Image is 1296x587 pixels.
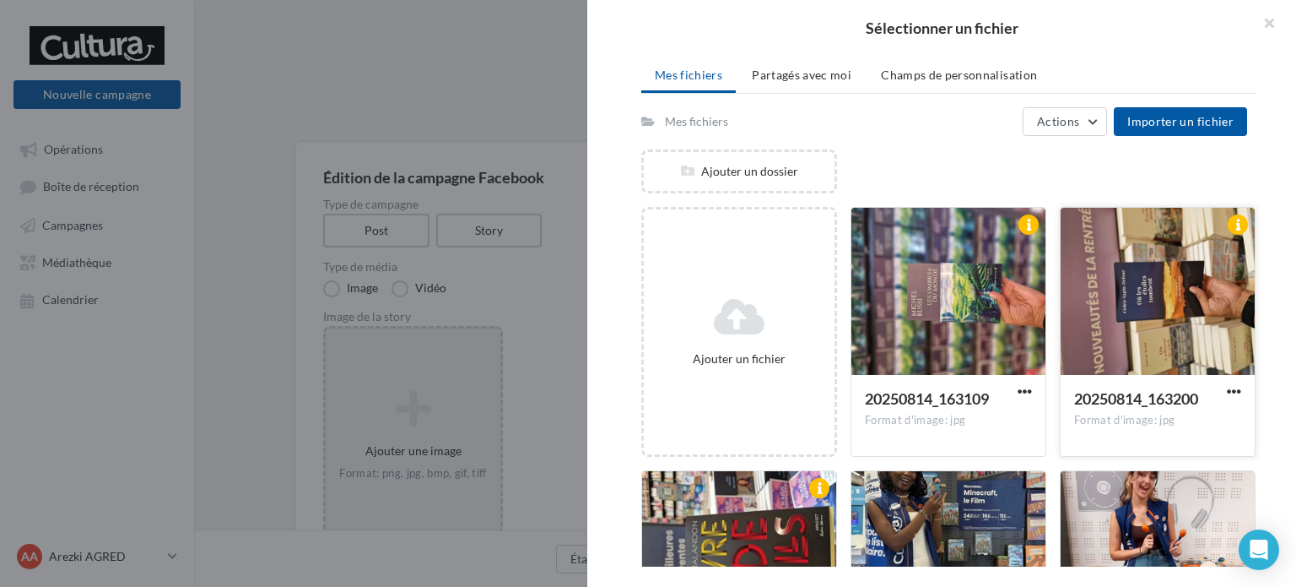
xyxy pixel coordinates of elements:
[865,389,989,408] span: 20250814_163109
[1127,114,1234,128] span: Importer un fichier
[655,68,722,82] span: Mes fichiers
[1114,107,1247,136] button: Importer un fichier
[881,68,1037,82] span: Champs de personnalisation
[1074,389,1198,408] span: 20250814_163200
[651,351,828,367] div: Ajouter un fichier
[1023,107,1107,136] button: Actions
[665,113,728,130] div: Mes fichiers
[865,413,1032,428] div: Format d'image: jpg
[1037,114,1079,128] span: Actions
[614,20,1269,35] h2: Sélectionner un fichier
[644,163,834,180] div: Ajouter un dossier
[1074,413,1241,428] div: Format d'image: jpg
[752,68,851,82] span: Partagés avec moi
[1239,530,1279,570] div: Open Intercom Messenger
